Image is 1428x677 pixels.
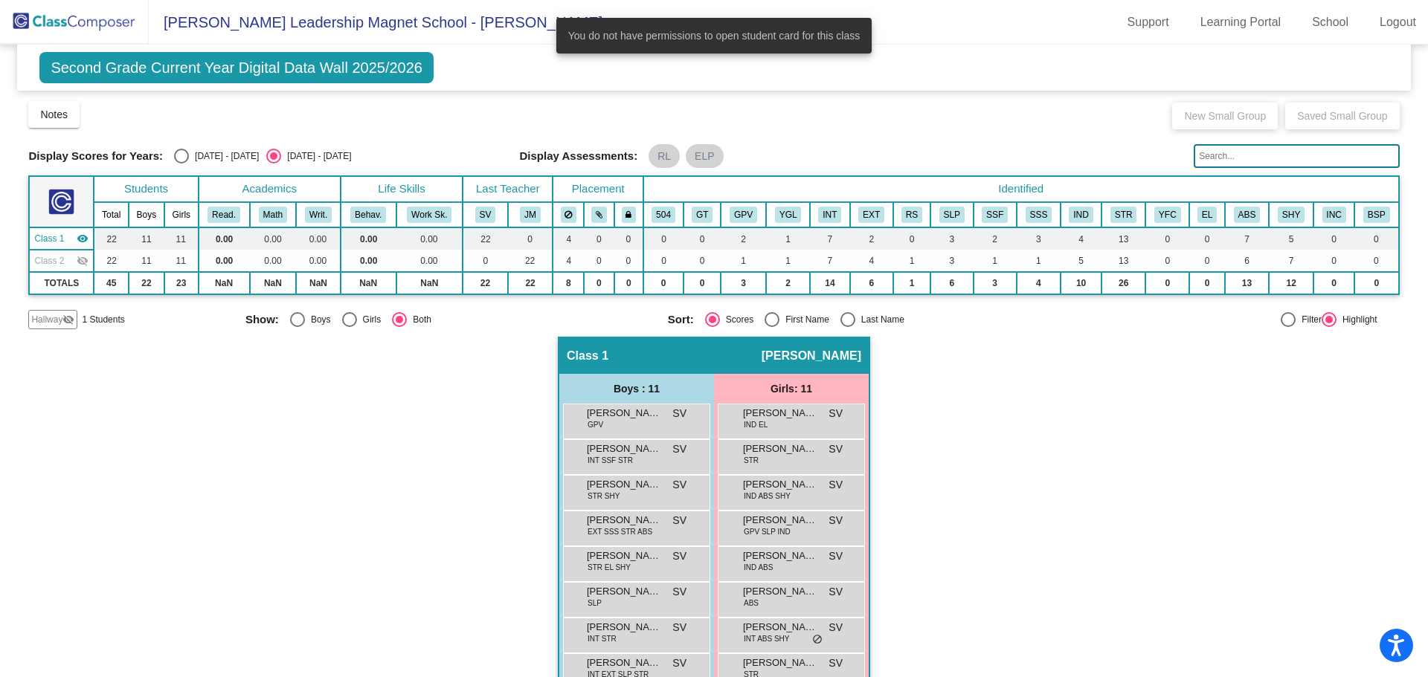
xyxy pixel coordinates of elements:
[475,207,496,223] button: SV
[463,250,508,272] td: 0
[829,441,843,457] span: SV
[164,202,199,227] th: Girls
[672,406,686,421] span: SV
[94,272,128,294] td: 45
[29,250,94,272] td: Josie Mireles - No Class Name
[858,207,884,223] button: EXT
[587,513,661,528] span: [PERSON_NAME]
[396,227,463,250] td: 0.00
[1354,250,1398,272] td: 0
[82,313,124,326] span: 1 Students
[743,620,817,635] span: [PERSON_NAME]
[587,406,661,421] span: [PERSON_NAME]
[1313,227,1354,250] td: 0
[1368,10,1428,34] a: Logout
[587,620,661,635] span: [PERSON_NAME]
[1225,227,1269,250] td: 7
[508,272,553,294] td: 22
[281,149,351,163] div: [DATE] - [DATE]
[199,250,250,272] td: 0.00
[1296,313,1322,326] div: Filter
[1269,250,1313,272] td: 7
[199,176,341,202] th: Academics
[1017,272,1061,294] td: 4
[588,455,633,466] span: INT SSF STR
[129,227,164,250] td: 11
[744,526,791,537] span: GPV SLP IND
[1101,272,1145,294] td: 26
[407,313,431,326] div: Both
[766,250,810,272] td: 1
[614,227,643,250] td: 0
[1189,250,1225,272] td: 0
[743,406,817,421] span: [PERSON_NAME]
[668,312,1079,327] mat-radio-group: Select an option
[149,10,602,34] span: [PERSON_NAME] Leadership Magnet School - [PERSON_NAME]
[721,227,766,250] td: 2
[584,202,614,227] th: Keep with students
[1313,272,1354,294] td: 0
[587,441,661,456] span: [PERSON_NAME]
[129,202,164,227] th: Boys
[77,233,89,244] mat-icon: visibility
[818,207,841,223] button: INT
[930,250,974,272] td: 3
[672,620,686,635] span: SV
[720,313,753,326] div: Scores
[1061,227,1101,250] td: 4
[982,207,1008,223] button: SSF
[1017,227,1061,250] td: 3
[850,250,893,272] td: 4
[296,250,341,272] td: 0.00
[508,250,553,272] td: 22
[77,255,89,267] mat-icon: visibility_off
[407,207,451,223] button: Work Sk.
[28,101,80,128] button: Notes
[62,314,74,325] mat-icon: visibility_off
[1269,272,1313,294] td: 12
[684,250,721,272] td: 0
[1300,10,1360,34] a: School
[743,441,817,456] span: [PERSON_NAME]
[463,227,508,250] td: 22
[357,313,382,326] div: Girls
[810,272,849,294] td: 14
[341,227,396,250] td: 0.00
[930,227,974,250] td: 3
[250,250,297,272] td: 0.00
[250,227,297,250] td: 0.00
[164,250,199,272] td: 11
[855,313,904,326] div: Last Name
[129,272,164,294] td: 22
[672,477,686,493] span: SV
[643,227,684,250] td: 0
[1269,202,1313,227] th: Introvert
[684,202,721,227] th: Gifted and Talented
[829,655,843,671] span: SV
[775,207,802,223] button: YGL
[463,202,508,227] th: Suzanne Valenzuela
[94,176,198,202] th: Students
[762,349,861,363] span: [PERSON_NAME]
[1116,10,1181,34] a: Support
[1154,207,1181,223] button: YFC
[508,202,553,227] th: Josie Mireles
[129,250,164,272] td: 11
[587,584,661,599] span: [PERSON_NAME] "[PERSON_NAME]" [PERSON_NAME]
[672,655,686,671] span: SV
[1194,144,1399,168] input: Search...
[643,202,684,227] th: 504 Plan
[189,149,259,163] div: [DATE] - [DATE]
[1278,207,1305,223] button: SHY
[296,272,341,294] td: NaN
[587,655,661,670] span: [PERSON_NAME]
[721,202,766,227] th: Good Parent Volunteer
[668,313,694,326] span: Sort:
[1197,207,1217,223] button: EL
[766,272,810,294] td: 2
[1101,250,1145,272] td: 13
[974,227,1017,250] td: 2
[652,207,675,223] button: 504
[208,207,240,223] button: Read.
[829,620,843,635] span: SV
